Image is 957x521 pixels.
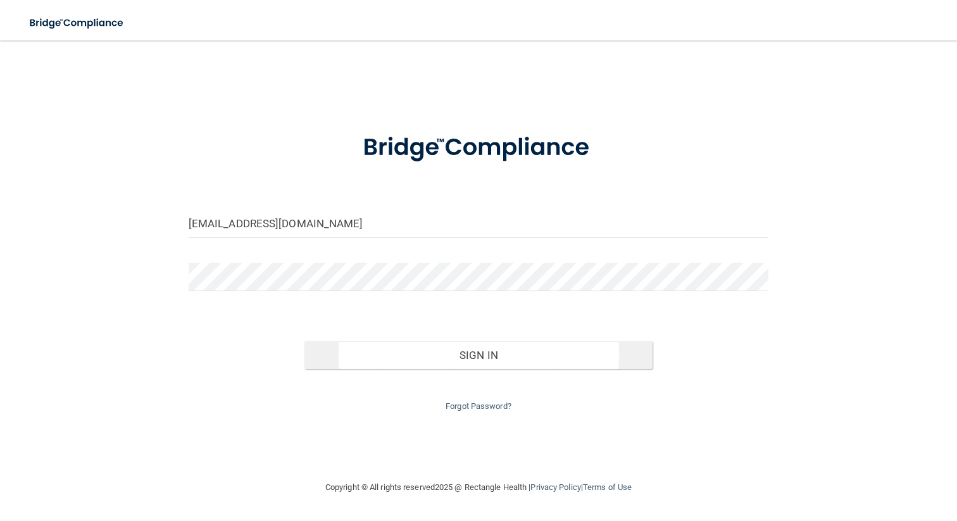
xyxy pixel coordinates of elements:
[446,401,511,411] a: Forgot Password?
[189,210,769,238] input: Email
[338,116,618,179] img: bridge_compliance_login_screen.278c3ca4.svg
[247,467,710,508] div: Copyright © All rights reserved 2025 @ Rectangle Health | |
[304,341,653,369] button: Sign In
[19,10,135,36] img: bridge_compliance_login_screen.278c3ca4.svg
[583,482,632,492] a: Terms of Use
[530,482,580,492] a: Privacy Policy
